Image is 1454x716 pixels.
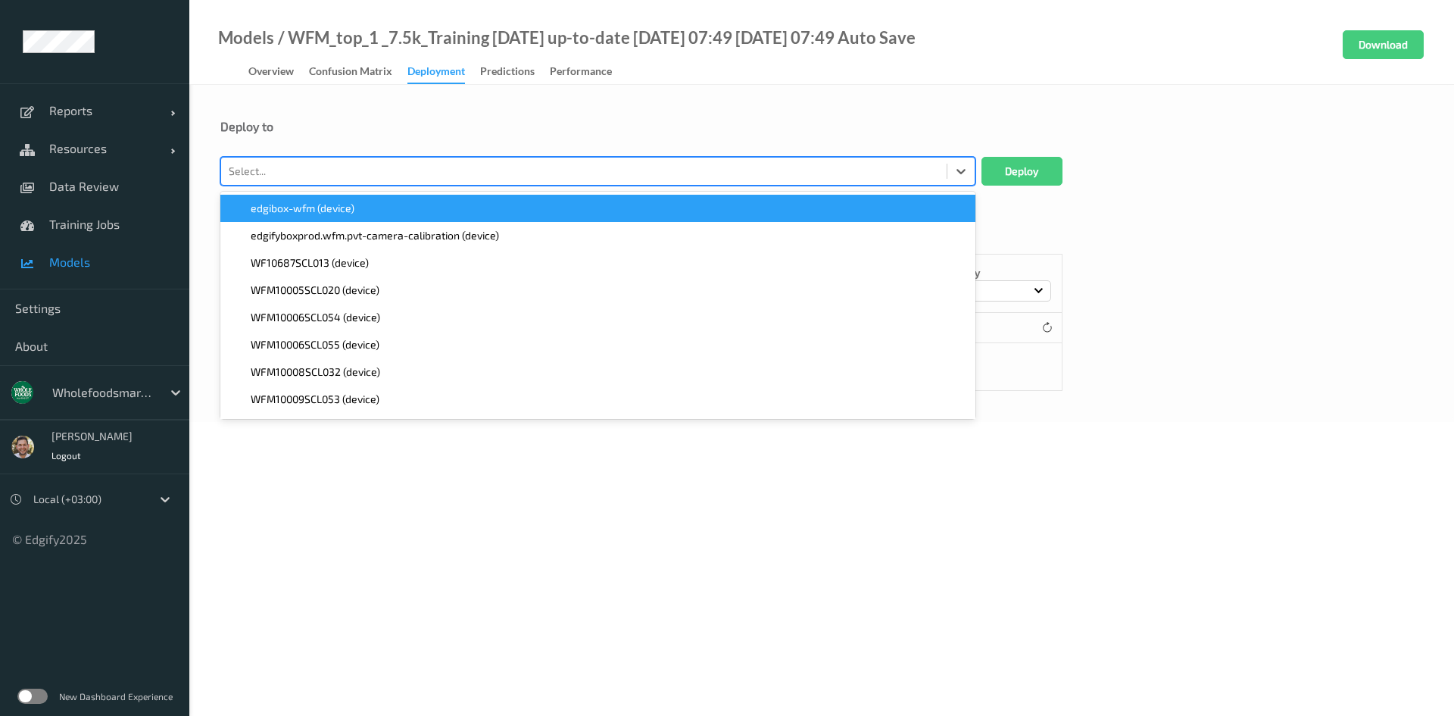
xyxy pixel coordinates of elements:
div: Deploy to [220,119,1423,134]
span: WFM10006SCL054 (device) [251,310,380,325]
a: Confusion matrix [309,61,407,83]
div: Predictions [480,64,535,83]
span: WFM10009SCL053 (device) [251,392,379,407]
span: WFM10008SCL032 (device) [251,364,380,380]
a: Predictions [480,61,550,83]
span: WFM10006SCL055 (device) [251,337,379,352]
span: WFM10005SCL020 (device) [251,283,379,298]
a: Overview [248,61,309,83]
span: WF10687SCL013 (device) [251,255,369,270]
p: Sort by [945,265,1051,280]
div: / WFM_top_1 _7.5k_Training [DATE] up-to-date [DATE] 07:49 [DATE] 07:49 Auto Save [274,30,916,45]
button: Download [1343,30,1424,59]
div: Overview [248,64,294,83]
a: Deployment [407,61,480,84]
a: Performance [550,61,627,83]
div: Performance [550,64,612,83]
a: Models [218,30,274,45]
div: Confusion matrix [309,64,392,83]
div: Deployment [407,64,465,84]
span: edgifyboxprod.wfm.pvt-camera-calibration (device) [251,228,499,243]
button: Deploy [981,157,1062,186]
span: edgibox-wfm (device) [251,201,354,216]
